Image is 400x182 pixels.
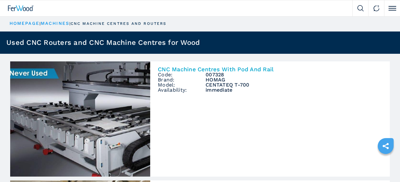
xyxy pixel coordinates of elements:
[158,87,206,93] span: Availability:
[206,77,382,82] h3: HOMAG
[206,72,382,77] h3: 007328
[206,82,382,87] h3: CENTATEQ T-700
[373,5,380,11] img: Contact us
[378,138,394,154] a: sharethis
[10,21,39,26] a: HOMEPAGE
[158,66,382,72] h2: CNC Machine Centres With Pod And Rail
[373,153,395,177] iframe: Chat
[41,21,69,26] a: machines
[10,61,150,177] img: CNC Machine Centres With Pod And Rail HOMAG CENTATEQ T-700
[10,61,390,177] a: CNC Machine Centres With Pod And Rail HOMAG CENTATEQ T-700CNC Machine Centres With Pod And RailCo...
[69,21,71,26] span: |
[8,5,34,11] img: Ferwood
[6,39,200,46] h1: Used CNC Routers and CNC Machine Centres for Wood
[158,82,206,87] span: Model:
[158,77,206,82] span: Brand:
[39,21,41,26] span: |
[71,21,166,26] p: cnc machine centres and routers
[158,72,206,77] span: Code:
[206,87,382,93] span: immediate
[384,0,400,16] button: Click to toggle menu
[357,5,364,11] img: Search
